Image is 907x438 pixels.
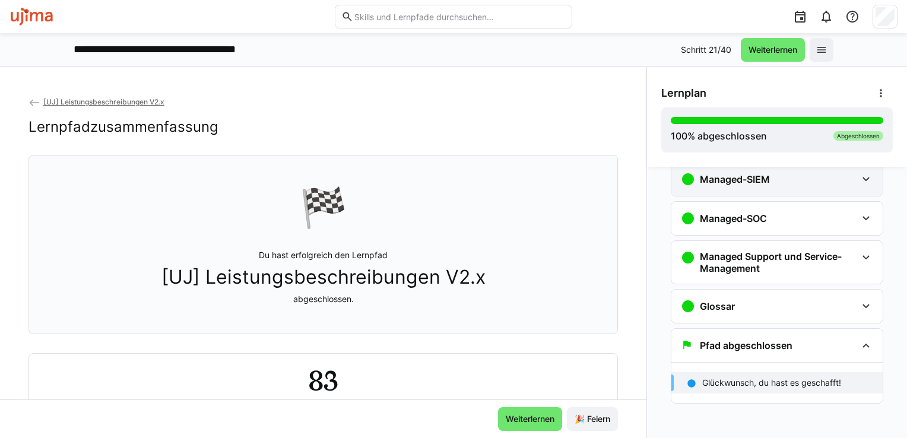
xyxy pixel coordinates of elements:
[661,87,706,100] span: Lernplan
[681,44,731,56] p: Schritt 21/40
[353,11,566,22] input: Skills und Lernpfade durchsuchen…
[43,97,164,106] span: [UJ] Leistungsbeschreibungen V2.x
[308,363,338,398] h2: 83
[573,413,612,425] span: 🎉 Feiern
[161,249,486,305] p: Du hast erfolgreich den Lernpfad abgeschlossen.
[700,339,792,351] h3: Pfad abgeschlossen
[700,250,857,274] h3: Managed Support und Service-Management
[161,266,486,288] span: [UJ] Leistungsbeschreibungen V2.x
[700,173,770,185] h3: Managed-SIEM
[28,118,218,136] h2: Lernpfadzusammenfassung
[702,377,841,389] p: Glückwunsch, du hast es geschafft!
[741,38,805,62] button: Weiterlernen
[504,413,556,425] span: Weiterlernen
[671,129,767,143] div: % abgeschlossen
[567,407,618,431] button: 🎉 Feiern
[747,44,799,56] span: Weiterlernen
[498,407,562,431] button: Weiterlernen
[671,130,687,142] span: 100
[700,212,767,224] h3: Managed-SOC
[300,184,347,230] div: 🏁
[833,131,883,141] div: Abgeschlossen
[28,97,164,106] a: [UJ] Leistungsbeschreibungen V2.x
[700,300,735,312] h3: Glossar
